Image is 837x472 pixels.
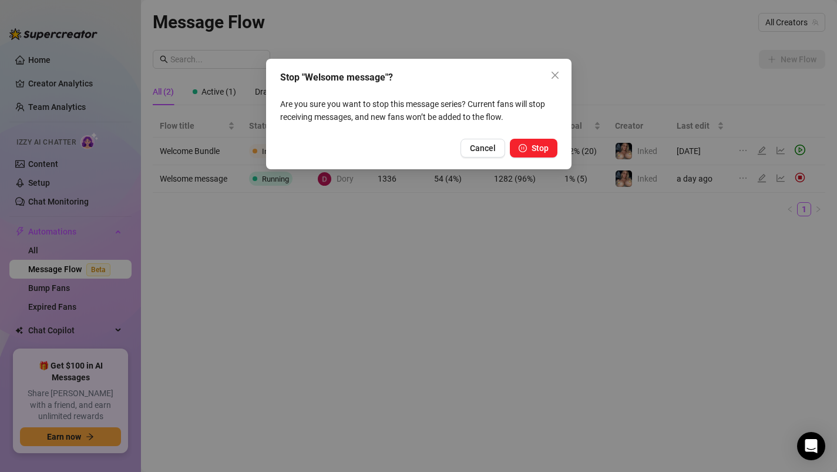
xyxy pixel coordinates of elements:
span: pause-circle [519,144,527,152]
span: Close [546,71,564,80]
button: Cancel [460,139,505,158]
button: Stop [510,139,557,158]
div: Stop "Welsome message"? [280,71,557,85]
span: Stop [532,143,549,153]
div: Open Intercom Messenger [797,432,825,460]
span: close [550,71,560,80]
button: Close [546,66,564,85]
span: Cancel [470,143,496,153]
p: Are you sure you want to stop this message series? Current fans will stop receiving messages, and... [280,98,557,123]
